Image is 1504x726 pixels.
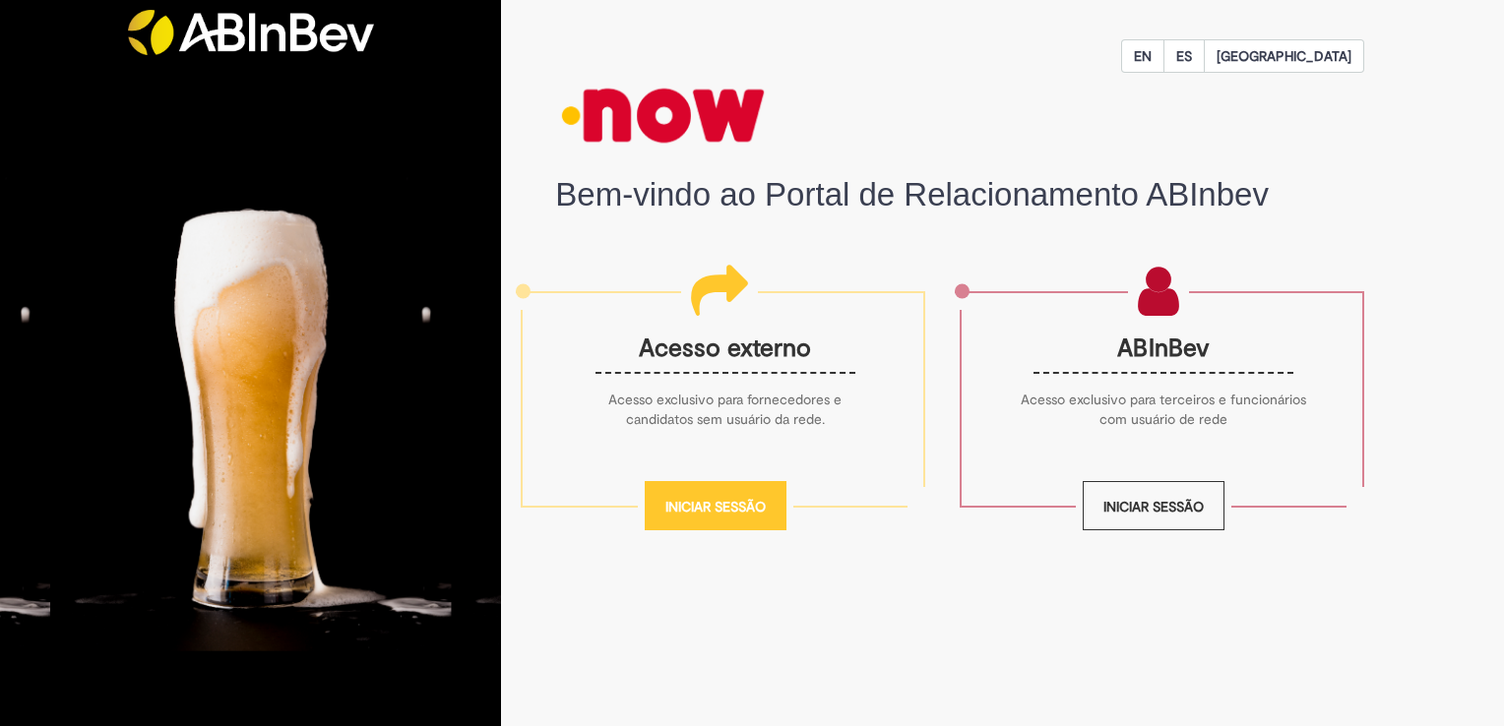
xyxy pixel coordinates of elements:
h1: Bem-vindo ao Portal de Relacionamento ABInbev [555,177,1363,212]
a: Iniciar sessão [1083,481,1224,530]
p: Acesso exclusivo para fornecedores e candidatos sem usuário da rede. [581,390,869,429]
img: logo_now_small.png [555,73,772,157]
button: EN [1121,39,1164,73]
button: [GEOGRAPHIC_DATA] [1204,39,1364,73]
button: ES [1163,39,1205,73]
img: ABInbev-white.png [128,10,374,55]
a: Iniciar sessão [645,481,786,530]
p: Acesso exclusivo para terceiros e funcionários com usuário de rede [1020,390,1308,429]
